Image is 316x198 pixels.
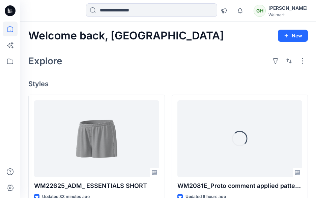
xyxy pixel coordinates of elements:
[28,56,62,66] h2: Explore
[254,5,266,17] div: GH
[28,30,224,42] h2: Welcome back, [GEOGRAPHIC_DATA]
[34,181,159,191] p: WM22625_ADM_ ESSENTIALS SHORT
[28,80,308,88] h4: Styles
[268,12,308,17] div: Walmart
[177,181,303,191] p: WM2081E_Proto comment applied pattern_COLORWAY
[34,100,159,177] a: WM22625_ADM_ ESSENTIALS SHORT
[278,30,308,42] button: New
[268,4,308,12] div: [PERSON_NAME]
